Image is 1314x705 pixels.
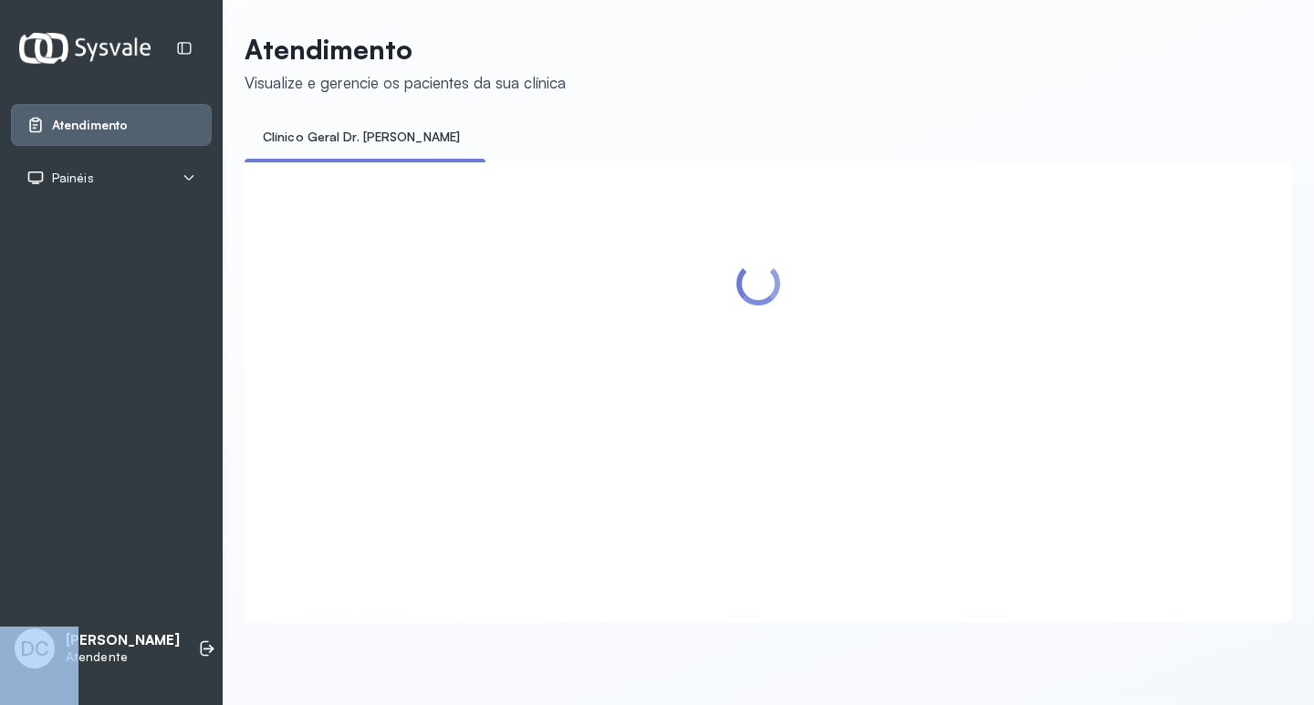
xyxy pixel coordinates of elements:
[245,33,566,66] p: Atendimento
[52,171,94,186] span: Painéis
[66,649,180,665] p: Atendente
[19,33,151,63] img: Logotipo do estabelecimento
[245,122,478,152] a: Clínico Geral Dr. [PERSON_NAME]
[26,116,196,134] a: Atendimento
[245,73,566,92] div: Visualize e gerencie os pacientes da sua clínica
[66,632,180,649] p: [PERSON_NAME]
[52,118,128,133] span: Atendimento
